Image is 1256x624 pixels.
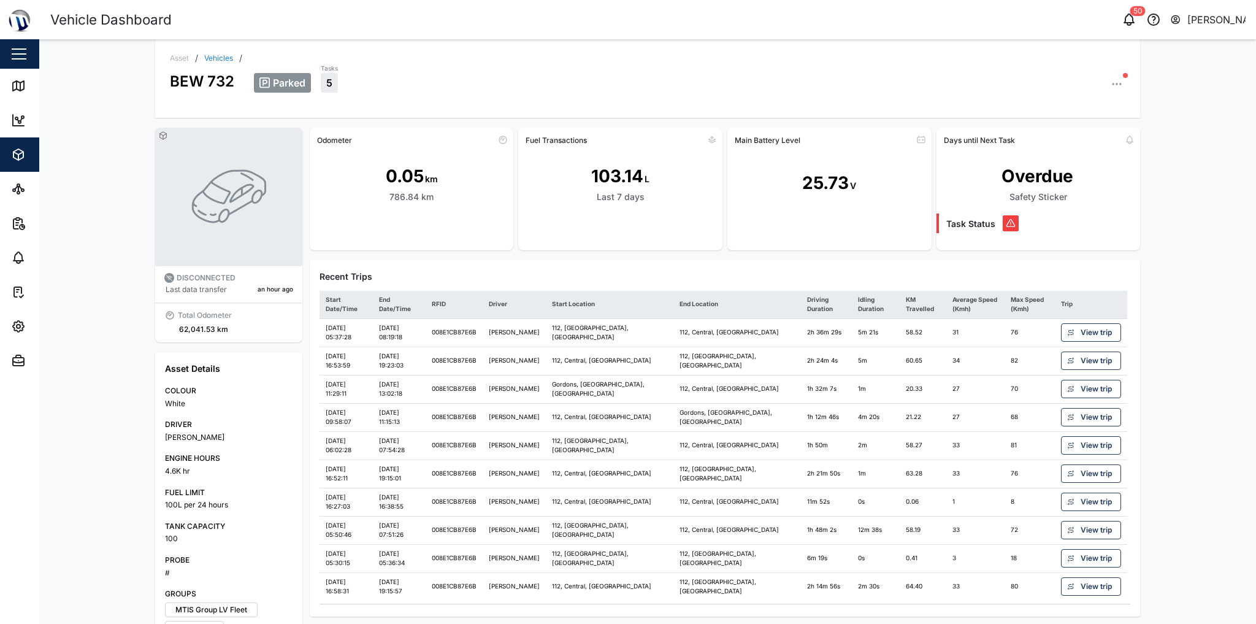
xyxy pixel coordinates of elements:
[1061,408,1121,426] a: View trip
[320,460,373,488] td: [DATE] 16:52:11
[946,347,1005,375] td: 34
[1005,516,1054,544] td: 72
[426,375,483,403] td: 008E1CB87E6B
[483,347,546,375] td: [PERSON_NAME]
[801,318,851,347] td: 2h 36m 29s
[946,488,1005,516] td: 1
[1005,318,1054,347] td: 76
[946,375,1005,403] td: 27
[1005,403,1054,431] td: 68
[1005,572,1054,601] td: 80
[178,310,232,322] div: Total Odometer
[373,516,426,544] td: [DATE] 07:51:26
[32,148,70,161] div: Assets
[320,403,373,431] td: [DATE] 09:58:07
[900,544,946,572] td: 0.41
[170,55,189,62] div: Asset
[1061,493,1121,511] a: View trip
[852,347,900,375] td: 5m
[802,170,849,196] div: 25.73
[946,291,1005,319] th: Average Speed (Kmh)
[373,488,426,516] td: [DATE] 16:38:55
[546,460,673,488] td: 112, Central, [GEOGRAPHIC_DATA]
[852,291,900,319] th: Idling Duration
[1061,549,1121,568] a: View trip
[373,375,426,403] td: [DATE] 13:02:18
[165,521,293,533] div: TANK CAPACITY
[483,488,546,516] td: [PERSON_NAME]
[946,318,1005,347] td: 31
[179,324,228,336] div: 62,041.53 km
[239,54,242,63] div: /
[673,375,801,403] td: 112, Central, [GEOGRAPHIC_DATA]
[673,488,801,516] td: 112, Central, [GEOGRAPHIC_DATA]
[900,572,946,601] td: 64.40
[1081,437,1112,454] span: View trip
[900,347,946,375] td: 60.65
[591,163,643,190] div: 103.14
[1061,521,1121,539] a: View trip
[165,453,293,464] div: ENGINE HOURS
[320,270,1130,283] div: Recent Trips
[389,190,434,204] div: 786.84 km
[852,460,900,488] td: 1m
[673,431,801,460] td: 112, Central, [GEOGRAPHIC_DATA]
[165,385,293,397] div: COLOUR
[1081,493,1112,510] span: View trip
[483,572,546,601] td: [PERSON_NAME]
[1061,436,1121,455] a: View trip
[546,544,673,572] td: 112, [GEOGRAPHIC_DATA], [GEOGRAPHIC_DATA]
[177,272,235,284] div: DISCONNECTED
[546,318,673,347] td: 112, [GEOGRAPHIC_DATA], [GEOGRAPHIC_DATA]
[170,63,234,93] div: BEW 732
[320,544,373,572] td: [DATE] 05:30:15
[1130,6,1146,16] div: 50
[801,375,851,403] td: 1h 32m 7s
[373,291,426,319] th: End Date/Time
[936,217,1141,231] div: Task Status
[597,190,645,204] div: Last 7 days
[852,516,900,544] td: 12m 38s
[32,217,74,230] div: Reports
[673,572,801,601] td: 112, [GEOGRAPHIC_DATA], [GEOGRAPHIC_DATA]
[426,291,483,319] th: RFID
[317,136,352,145] div: Odometer
[546,291,673,319] th: Start Location
[166,284,227,296] div: Last data transfer
[1170,11,1246,28] button: [PERSON_NAME]
[1005,488,1054,516] td: 8
[852,431,900,460] td: 2m
[900,516,946,544] td: 58.19
[673,516,801,544] td: 112, Central, [GEOGRAPHIC_DATA]
[801,431,851,460] td: 1h 50m
[852,375,900,403] td: 1m
[1187,12,1246,28] div: [PERSON_NAME]
[165,555,293,566] div: PROBE
[852,318,900,347] td: 5m 21s
[673,291,801,319] th: End Location
[32,285,66,299] div: Tasks
[373,403,426,431] td: [DATE] 11:15:13
[258,285,293,295] div: an hour ago
[1081,550,1112,567] span: View trip
[165,398,293,410] div: White
[426,516,483,544] td: 008E1CB87E6B
[426,318,483,347] td: 008E1CB87E6B
[946,403,1005,431] td: 27
[546,516,673,544] td: 112, [GEOGRAPHIC_DATA], [GEOGRAPHIC_DATA]
[165,603,258,617] label: MTIS Group LV Fleet
[320,347,373,375] td: [DATE] 16:53:59
[1081,409,1112,426] span: View trip
[165,588,293,600] div: GROUPS
[483,403,546,431] td: [PERSON_NAME]
[1005,544,1054,572] td: 18
[1061,577,1121,596] a: View trip
[1061,380,1121,398] a: View trip
[32,354,68,368] div: Admin
[673,347,801,375] td: 112, [GEOGRAPHIC_DATA], [GEOGRAPHIC_DATA]
[165,533,293,545] div: 100
[801,291,851,319] th: Driving Duration
[526,136,587,145] div: Fuel Transactions
[373,347,426,375] td: [DATE] 19:23:03
[673,544,801,572] td: 112, [GEOGRAPHIC_DATA], [GEOGRAPHIC_DATA]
